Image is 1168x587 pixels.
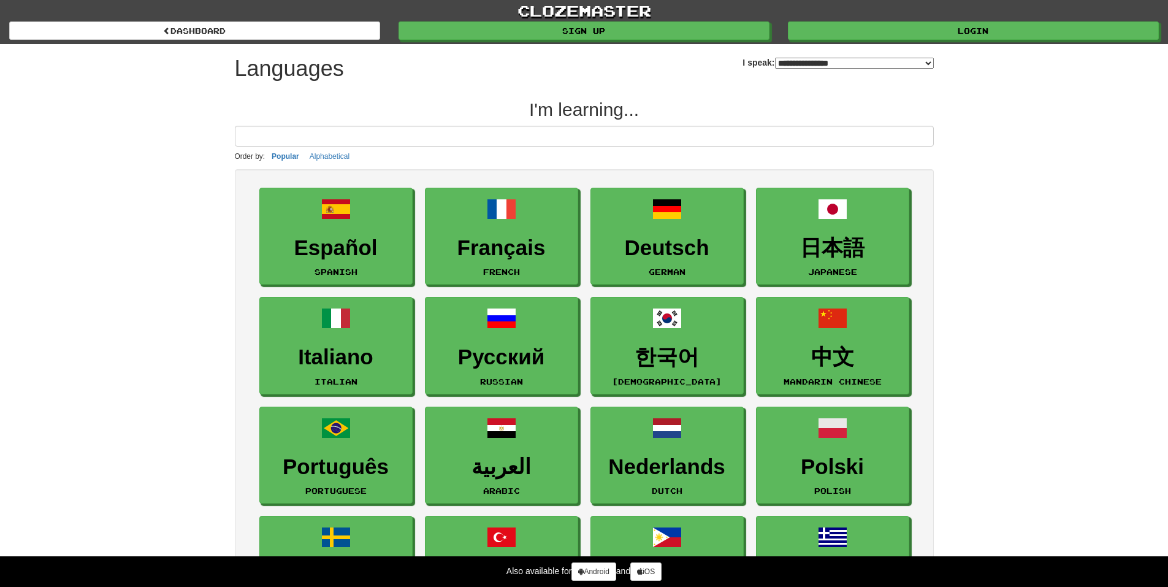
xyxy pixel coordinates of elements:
a: EspañolSpanish [259,188,413,285]
h3: Italiano [266,345,406,369]
a: Sign up [399,21,769,40]
a: PortuguêsPortuguese [259,407,413,504]
a: PolskiPolish [756,407,909,504]
a: Login [788,21,1159,40]
h3: Polski [763,455,903,479]
small: Japanese [808,267,857,276]
small: Dutch [652,486,682,495]
label: I speak: [742,56,933,69]
h3: 한국어 [597,345,737,369]
small: Mandarin Chinese [784,377,882,386]
h3: 日本語 [763,236,903,260]
h3: Nederlands [597,455,737,479]
h1: Languages [235,56,344,81]
h3: Português [266,455,406,479]
small: Order by: [235,152,265,161]
small: Arabic [483,486,520,495]
a: العربيةArabic [425,407,578,504]
h3: Español [266,236,406,260]
a: Android [571,562,616,581]
a: 日本語Japanese [756,188,909,285]
small: German [649,267,685,276]
h3: العربية [432,455,571,479]
button: Alphabetical [306,150,353,163]
a: 中文Mandarin Chinese [756,297,909,394]
a: dashboard [9,21,380,40]
small: Portuguese [305,486,367,495]
a: РусскийRussian [425,297,578,394]
small: [DEMOGRAPHIC_DATA] [612,377,722,386]
small: Russian [480,377,523,386]
h3: Русский [432,345,571,369]
h3: Deutsch [597,236,737,260]
button: Popular [268,150,303,163]
a: 한국어[DEMOGRAPHIC_DATA] [590,297,744,394]
h2: I'm learning... [235,99,934,120]
small: French [483,267,520,276]
a: ItalianoItalian [259,297,413,394]
a: FrançaisFrench [425,188,578,285]
small: Polish [814,486,851,495]
select: I speak: [775,58,934,69]
a: NederlandsDutch [590,407,744,504]
a: iOS [630,562,662,581]
small: Italian [315,377,357,386]
a: DeutschGerman [590,188,744,285]
h3: Français [432,236,571,260]
small: Spanish [315,267,357,276]
h3: 中文 [763,345,903,369]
